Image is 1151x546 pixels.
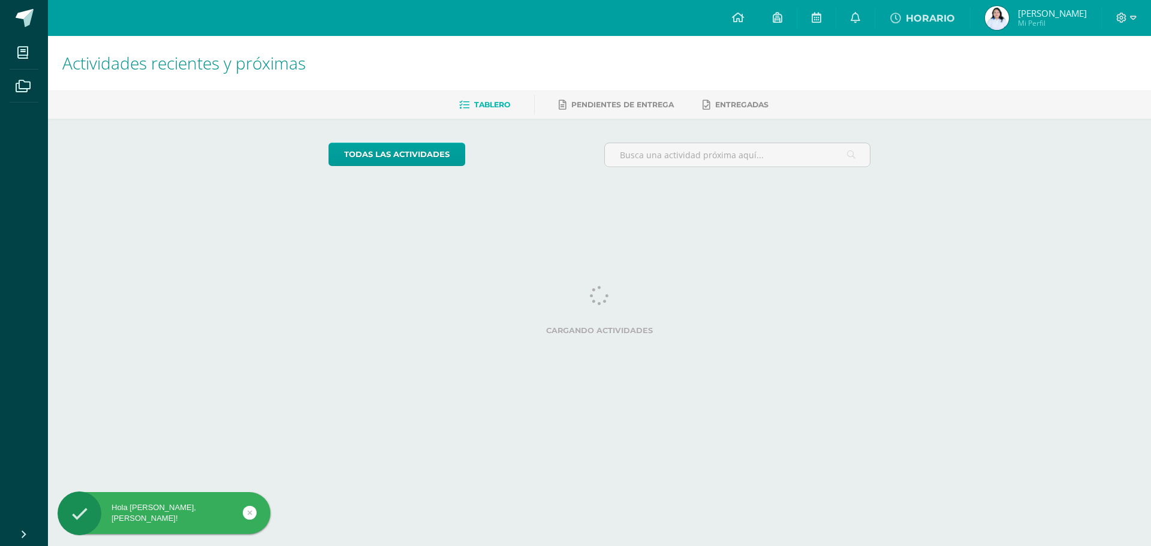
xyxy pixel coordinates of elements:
[329,143,465,166] a: todas las Actividades
[1018,18,1087,28] span: Mi Perfil
[605,143,870,167] input: Busca una actividad próxima aquí...
[459,95,510,114] a: Tablero
[715,100,769,109] span: Entregadas
[703,95,769,114] a: Entregadas
[329,326,871,335] label: Cargando actividades
[559,95,674,114] a: Pendientes de entrega
[474,100,510,109] span: Tablero
[906,13,955,24] span: HORARIO
[571,100,674,109] span: Pendientes de entrega
[58,502,270,524] div: Hola [PERSON_NAME], [PERSON_NAME]!
[1018,7,1087,19] span: [PERSON_NAME]
[62,52,306,74] span: Actividades recientes y próximas
[985,6,1009,30] img: 8a7318a875dd17d5ab79ac8153c96a7f.png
